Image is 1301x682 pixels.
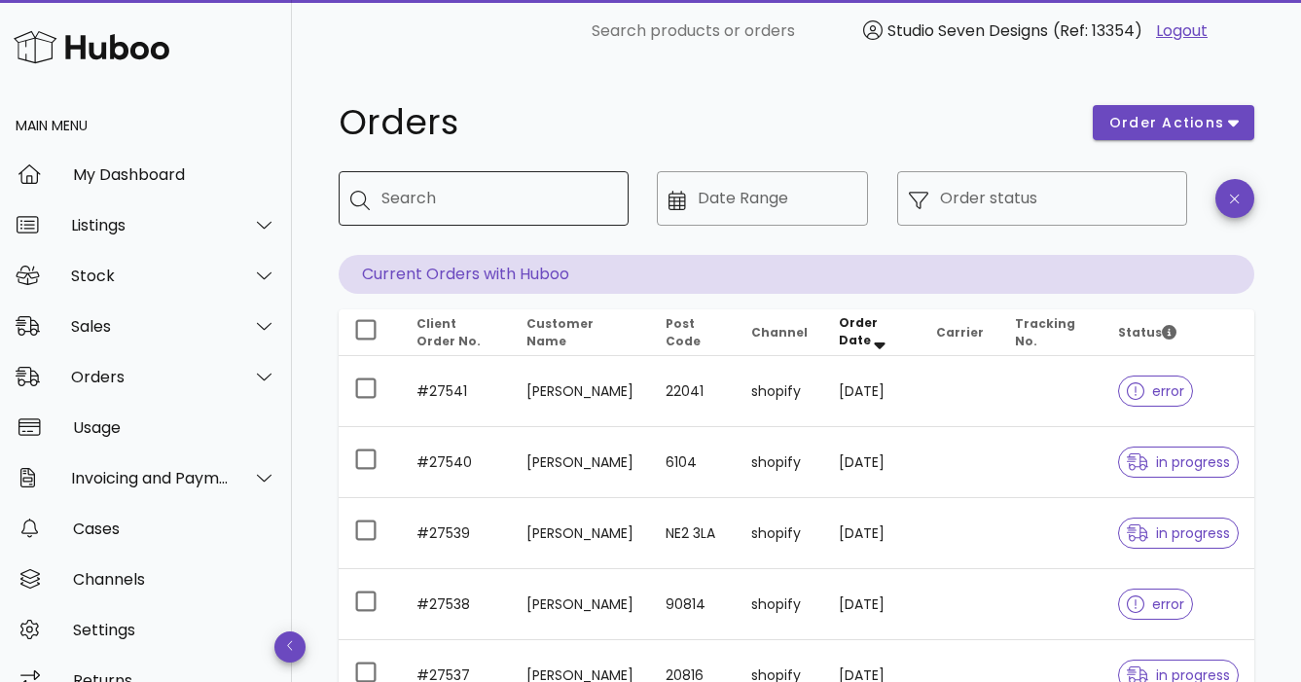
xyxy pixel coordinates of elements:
[1015,315,1075,349] span: Tracking No.
[511,309,650,356] th: Customer Name
[1156,19,1208,43] a: Logout
[823,427,921,498] td: [DATE]
[73,621,276,639] div: Settings
[936,324,984,341] span: Carrier
[401,356,511,427] td: #27541
[1127,384,1184,398] span: error
[666,315,701,349] span: Post Code
[511,427,650,498] td: [PERSON_NAME]
[1118,324,1176,341] span: Status
[823,356,921,427] td: [DATE]
[1127,455,1230,469] span: in progress
[1127,597,1184,611] span: error
[736,427,823,498] td: shopify
[1053,19,1142,42] span: (Ref: 13354)
[999,309,1102,356] th: Tracking No.
[823,309,921,356] th: Order Date: Sorted descending. Activate to remove sorting.
[71,317,230,336] div: Sales
[339,105,1069,140] h1: Orders
[839,314,878,348] span: Order Date
[736,569,823,640] td: shopify
[751,324,808,341] span: Channel
[71,469,230,487] div: Invoicing and Payments
[511,498,650,569] td: [PERSON_NAME]
[650,498,736,569] td: NE2 3LA
[1108,113,1225,133] span: order actions
[823,498,921,569] td: [DATE]
[401,309,511,356] th: Client Order No.
[73,418,276,437] div: Usage
[1127,526,1230,540] span: in progress
[650,427,736,498] td: 6104
[1102,309,1254,356] th: Status
[1127,668,1230,682] span: in progress
[511,569,650,640] td: [PERSON_NAME]
[511,356,650,427] td: [PERSON_NAME]
[71,216,230,234] div: Listings
[339,255,1254,294] p: Current Orders with Huboo
[71,267,230,285] div: Stock
[416,315,481,349] span: Client Order No.
[736,498,823,569] td: shopify
[1093,105,1254,140] button: order actions
[887,19,1048,42] span: Studio Seven Designs
[73,570,276,589] div: Channels
[921,309,999,356] th: Carrier
[650,309,736,356] th: Post Code
[401,569,511,640] td: #27538
[650,569,736,640] td: 90814
[650,356,736,427] td: 22041
[526,315,594,349] span: Customer Name
[736,356,823,427] td: shopify
[71,368,230,386] div: Orders
[823,569,921,640] td: [DATE]
[14,26,169,68] img: Huboo Logo
[73,520,276,538] div: Cases
[401,427,511,498] td: #27540
[401,498,511,569] td: #27539
[736,309,823,356] th: Channel
[73,165,276,184] div: My Dashboard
